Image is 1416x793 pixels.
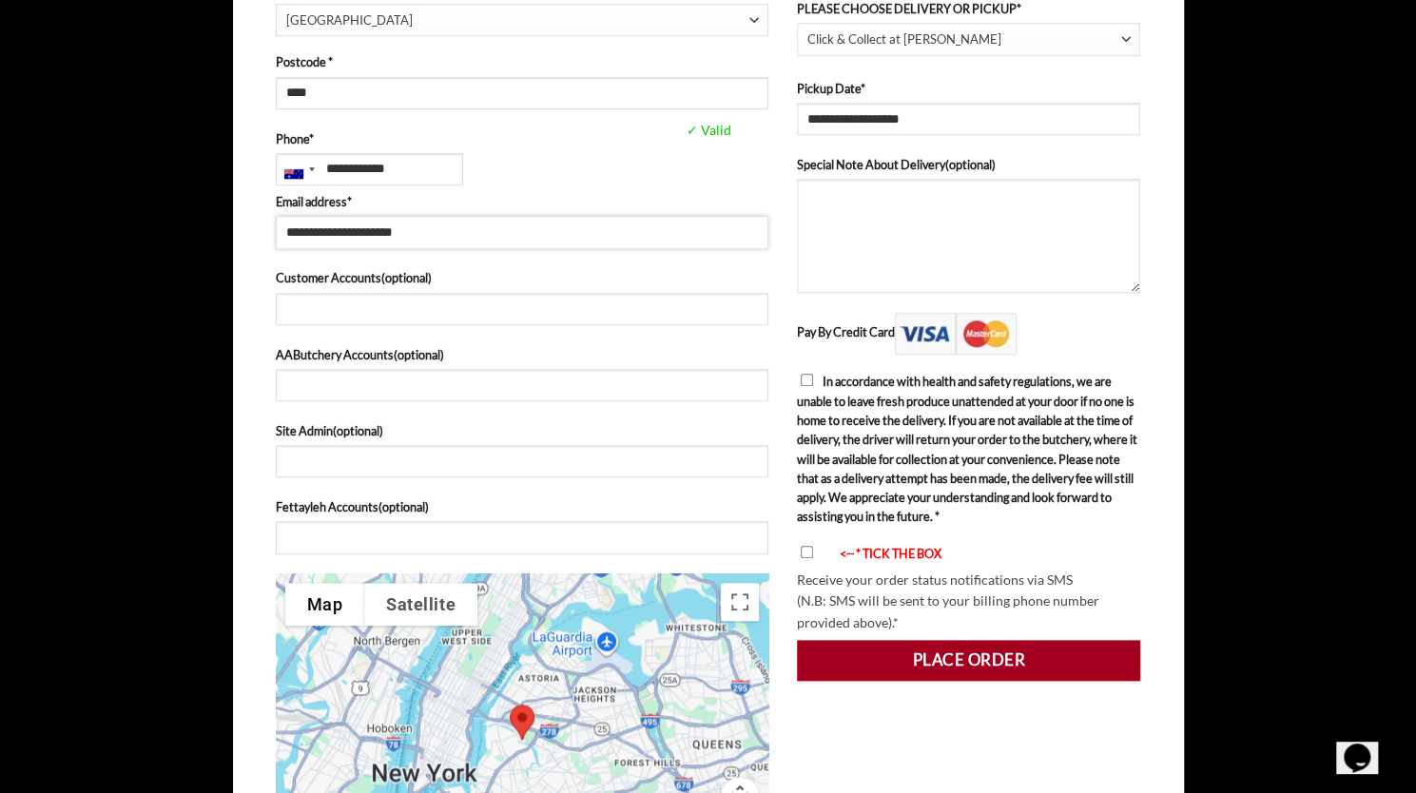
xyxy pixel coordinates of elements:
input: In accordance with health and safety regulations, we are unable to leave fresh produce unattended... [801,374,813,386]
span: (optional) [333,423,383,438]
span: In accordance with health and safety regulations, we are unable to leave fresh produce unattended... [797,374,1137,524]
span: (optional) [945,157,996,172]
label: Pay By Credit Card [797,324,1017,339]
span: New South Wales [286,5,749,36]
img: Pay By Credit Card [895,313,1017,355]
input: <-- * TICK THE BOX [801,546,813,558]
label: Fettayleh Accounts [276,497,768,516]
button: Show street map [285,583,365,626]
span: State [276,4,768,36]
img: arrow-blink.gif [823,549,840,561]
span: Click & Collect at Abu Ahmad Butchery [797,23,1141,56]
span: (optional) [394,347,444,362]
button: Show satellite imagery [364,583,477,626]
label: Site Admin [276,421,768,440]
label: Postcode [276,52,768,71]
div: Australia: +61 [277,154,320,184]
span: Click & Collect at Abu Ahmad Butchery [807,24,1121,55]
label: Email address [276,192,768,211]
label: Customer Accounts [276,268,768,287]
button: Toggle fullscreen view [721,583,759,621]
label: AAButchery Accounts [276,345,768,364]
label: Special Note About Delivery [797,155,1141,174]
span: ✓ Valid [682,120,869,142]
label: Pickup Date [797,79,1141,98]
p: Receive your order status notifications via SMS (N.B: SMS will be sent to your billing phone numb... [797,570,1141,634]
font: <-- * TICK THE BOX [840,546,941,561]
button: Place order [797,640,1141,680]
iframe: chat widget [1336,717,1397,774]
label: Phone [276,129,768,148]
span: (optional) [381,270,432,285]
span: (optional) [378,499,429,514]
